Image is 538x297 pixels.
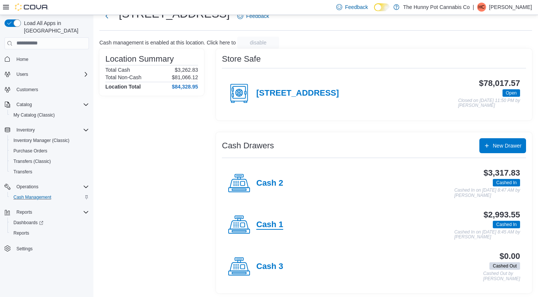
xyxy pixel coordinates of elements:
[7,228,92,238] button: Reports
[13,230,29,236] span: Reports
[493,142,522,149] span: New Drawer
[13,100,35,109] button: Catalog
[483,271,520,281] p: Cashed Out by [PERSON_NAME]
[7,135,92,146] button: Inventory Manager (Classic)
[13,85,41,94] a: Customers
[496,221,517,228] span: Cashed In
[1,84,92,95] button: Customers
[479,79,520,88] h3: $78,017.57
[7,146,92,156] button: Purchase Orders
[483,168,520,177] h3: $3,317.83
[105,55,174,64] h3: Location Summary
[10,193,54,202] a: Cash Management
[1,54,92,65] button: Home
[506,90,517,96] span: Open
[10,193,89,202] span: Cash Management
[105,84,141,90] h4: Location Total
[7,192,92,202] button: Cash Management
[7,217,92,228] a: Dashboards
[454,230,520,240] p: Cashed In on [DATE] 8:45 AM by [PERSON_NAME]
[454,188,520,198] p: Cashed In on [DATE] 8:47 AM by [PERSON_NAME]
[10,146,89,155] span: Purchase Orders
[13,182,41,191] button: Operations
[13,194,51,200] span: Cash Management
[13,126,38,134] button: Inventory
[10,229,32,238] a: Reports
[13,126,89,134] span: Inventory
[10,218,89,227] span: Dashboards
[1,207,92,217] button: Reports
[489,262,520,270] span: Cashed Out
[15,3,49,11] img: Cova
[16,246,33,252] span: Settings
[10,136,72,145] a: Inventory Manager (Classic)
[175,67,198,73] p: $3,262.83
[246,12,269,20] span: Feedback
[222,141,274,150] h3: Cash Drawers
[479,138,526,153] button: New Drawer
[1,182,92,192] button: Operations
[493,179,520,186] span: Cashed In
[1,243,92,254] button: Settings
[13,208,89,217] span: Reports
[478,3,485,12] span: HC
[496,179,517,186] span: Cashed In
[13,244,35,253] a: Settings
[10,146,50,155] a: Purchase Orders
[473,3,474,12] p: |
[10,111,89,120] span: My Catalog (Classic)
[10,136,89,145] span: Inventory Manager (Classic)
[105,67,130,73] h6: Total Cash
[256,262,283,272] h4: Cash 3
[374,11,374,12] span: Dark Mode
[7,167,92,177] button: Transfers
[458,98,520,108] p: Closed on [DATE] 11:50 PM by [PERSON_NAME]
[10,157,89,166] span: Transfers (Classic)
[13,55,89,64] span: Home
[1,99,92,110] button: Catalog
[13,112,55,118] span: My Catalog (Classic)
[16,56,28,62] span: Home
[16,209,32,215] span: Reports
[7,110,92,120] button: My Catalog (Classic)
[489,3,532,12] p: [PERSON_NAME]
[99,9,114,24] button: Next
[1,69,92,80] button: Users
[10,218,46,227] a: Dashboards
[374,3,390,11] input: Dark Mode
[105,74,142,80] h6: Total Non-Cash
[13,169,32,175] span: Transfers
[345,3,368,11] span: Feedback
[13,70,89,79] span: Users
[172,74,198,80] p: $81,066.12
[16,127,35,133] span: Inventory
[222,55,261,64] h3: Store Safe
[500,252,520,261] h3: $0.00
[16,87,38,93] span: Customers
[493,221,520,228] span: Cashed In
[21,19,89,34] span: Load All Apps in [GEOGRAPHIC_DATA]
[16,102,32,108] span: Catalog
[16,71,28,77] span: Users
[256,179,283,188] h4: Cash 2
[13,182,89,191] span: Operations
[10,229,89,238] span: Reports
[493,263,517,269] span: Cashed Out
[10,111,58,120] a: My Catalog (Classic)
[13,55,31,64] a: Home
[13,85,89,94] span: Customers
[10,167,89,176] span: Transfers
[99,40,236,46] p: Cash management is enabled at this location. Click here to
[10,157,54,166] a: Transfers (Classic)
[1,125,92,135] button: Inventory
[250,39,266,46] span: disable
[172,84,198,90] h4: $84,328.95
[483,210,520,219] h3: $2,993.55
[403,3,470,12] p: The Hunny Pot Cannabis Co
[13,137,69,143] span: Inventory Manager (Classic)
[503,89,520,97] span: Open
[13,244,89,253] span: Settings
[234,9,272,24] a: Feedback
[7,156,92,167] button: Transfers (Classic)
[13,100,89,109] span: Catalog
